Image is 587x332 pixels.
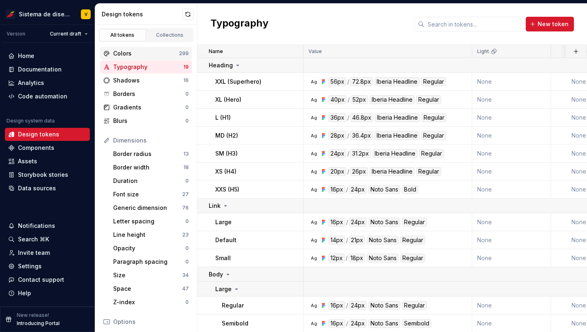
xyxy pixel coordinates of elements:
input: Search in tokens... [424,17,521,31]
div: Design tokens [102,10,182,18]
div: Borders [113,90,185,98]
a: Duration0 [110,174,192,187]
a: Shadows16 [100,74,192,87]
div: Components [18,144,54,152]
p: MD (H2) [215,131,238,140]
p: Regular [222,301,244,310]
div: / [346,218,348,227]
a: Colors299 [100,47,192,60]
div: / [346,254,348,263]
div: Regular [416,95,441,104]
div: Regular [421,131,446,140]
span: New token [538,20,569,28]
div: 16px [328,218,345,227]
a: Assets [5,155,90,168]
div: 34 [182,272,189,279]
div: Documentation [18,65,62,74]
div: 18 [183,164,189,171]
div: Help [18,289,31,297]
a: Border width18 [110,161,192,174]
div: Regular [400,236,425,245]
div: 19 [183,64,189,70]
a: Components [5,141,90,154]
a: Size34 [110,269,192,282]
p: XL (Hero) [215,96,241,104]
div: Collections [150,32,190,38]
td: None [472,213,551,231]
div: Search ⌘K [18,235,49,243]
div: Letter spacing [113,217,185,225]
div: Noto Sans [368,301,400,310]
div: 56px [328,77,346,86]
div: Iberia Headline [373,149,417,158]
a: Gradients0 [100,101,192,114]
div: 36.4px [350,131,373,140]
div: 12px [328,254,345,263]
div: Ag [310,78,317,85]
button: Current draft [46,28,92,40]
div: Iberia Headline [375,113,420,122]
td: None [472,109,551,127]
td: None [472,73,551,91]
a: Z-index0 [110,296,192,309]
div: Design system data [7,118,55,124]
div: Ag [310,255,317,261]
div: 36px [328,113,346,122]
div: Font size [113,190,182,198]
button: New token [526,17,574,31]
p: Value [308,48,322,55]
div: 72.8px [350,77,373,86]
div: 31.2px [350,149,371,158]
div: Regular [419,149,444,158]
td: None [472,180,551,198]
td: None [472,231,551,249]
div: / [346,301,348,310]
p: Small [215,254,231,262]
td: None [472,163,551,180]
div: Space [113,285,182,293]
div: Analytics [18,79,44,87]
div: / [348,95,350,104]
div: Dimensions [113,136,189,145]
a: Line height23 [110,228,192,241]
td: None [472,296,551,314]
div: Ag [310,237,317,243]
div: 0 [185,178,189,184]
div: / [347,149,349,158]
div: 16 [183,77,189,84]
div: Iberia Headline [375,77,420,86]
div: Notifications [18,222,55,230]
div: All tokens [102,32,143,38]
div: / [347,167,349,176]
button: Contact support [5,273,90,286]
div: Typography [113,63,183,71]
div: 16px [328,301,345,310]
td: None [472,127,551,145]
button: Sistema de diseño IberiaV [2,5,93,23]
div: Size [113,271,182,279]
div: Sistema de diseño Iberia [19,10,71,18]
div: 0 [185,258,189,265]
div: Design tokens [18,130,59,138]
div: Ag [310,96,317,103]
div: Invite team [18,249,50,257]
button: Notifications [5,219,90,232]
div: Storybook stories [18,171,68,179]
div: Gradients [113,103,185,111]
div: Contact support [18,276,64,284]
div: 21px [349,236,365,245]
p: L (H1) [215,114,231,122]
div: 0 [185,245,189,252]
div: Iberia Headline [370,167,415,176]
div: 40px [328,95,347,104]
div: Version [7,31,25,37]
div: 0 [185,218,189,225]
p: Introducing Portal [17,320,60,327]
div: / [346,236,348,245]
div: Regular [400,254,425,263]
a: Settings [5,260,90,273]
div: 0 [185,118,189,124]
div: / [346,185,348,194]
div: Noto Sans [368,185,400,194]
div: Ag [310,320,317,327]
